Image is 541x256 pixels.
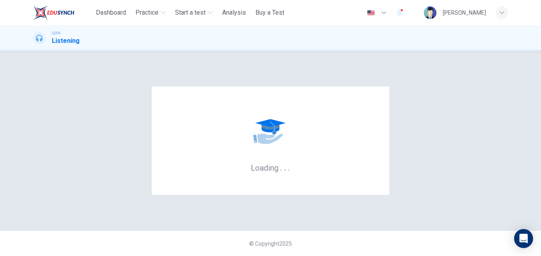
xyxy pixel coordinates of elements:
h1: Listening [52,36,80,46]
h6: . [284,160,286,173]
button: Start a test [172,6,216,20]
div: [PERSON_NAME] [443,8,486,17]
span: Dashboard [96,8,126,17]
h6: . [288,160,290,173]
img: en [366,10,376,16]
span: Practice [135,8,158,17]
button: Practice [132,6,169,20]
span: Analysis [222,8,246,17]
button: Buy a Test [252,6,288,20]
h6: . [280,160,282,173]
span: CEFR [52,31,60,36]
span: Start a test [175,8,206,17]
img: Profile picture [424,6,436,19]
button: Analysis [219,6,249,20]
span: Buy a Test [255,8,284,17]
span: © Copyright 2025 [249,241,292,247]
div: Open Intercom Messenger [514,229,533,248]
button: Dashboard [93,6,129,20]
img: ELTC logo [33,5,74,21]
a: ELTC logo [33,5,93,21]
h6: Loading [251,162,290,173]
